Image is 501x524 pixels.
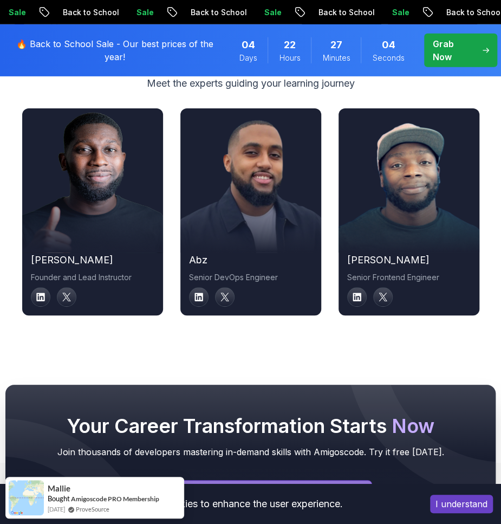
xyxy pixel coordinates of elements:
[8,492,414,516] div: This website uses cookies to enhance the user experience.
[48,484,70,493] span: Mallie
[322,53,350,63] span: Minutes
[180,117,321,253] img: instructor
[309,7,383,18] p: Back to School
[189,272,313,283] p: Senior DevOps Engineer
[339,117,479,253] img: instructor
[372,53,404,63] span: Seconds
[330,37,342,53] span: 27 Minutes
[6,37,223,63] p: 🔥 Back to School Sale - Our best prices of the year!
[392,414,434,438] span: Now
[27,445,474,458] p: Join thousands of developers mastering in-demand skills with Amigoscode. Try it free [DATE].
[279,53,300,63] span: Hours
[31,272,154,283] p: Founder and Lead Instructor
[76,504,109,514] a: ProveSource
[127,7,162,18] p: Sale
[381,37,395,53] span: 4 Seconds
[347,272,471,283] p: Senior Frontend Engineer
[31,253,154,268] h2: [PERSON_NAME]
[239,53,257,63] span: Days
[347,253,471,268] h2: [PERSON_NAME]
[383,7,418,18] p: Sale
[9,480,44,515] img: provesource social proof notification image
[189,253,313,268] h2: abz
[284,37,296,53] span: 22 Hours
[241,37,255,53] span: 4 Days
[430,495,493,513] button: Accept cookies
[48,504,65,514] span: [DATE]
[129,480,372,503] a: Signin page
[71,495,159,503] a: Amigoscode PRO Membership
[48,494,70,503] span: Bought
[432,37,474,63] p: Grab Now
[54,7,127,18] p: Back to School
[15,111,170,260] img: instructor
[27,415,474,437] h2: Your Career Transformation Starts
[181,7,255,18] p: Back to School
[147,76,355,91] p: Meet the experts guiding your learning journey
[255,7,290,18] p: Sale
